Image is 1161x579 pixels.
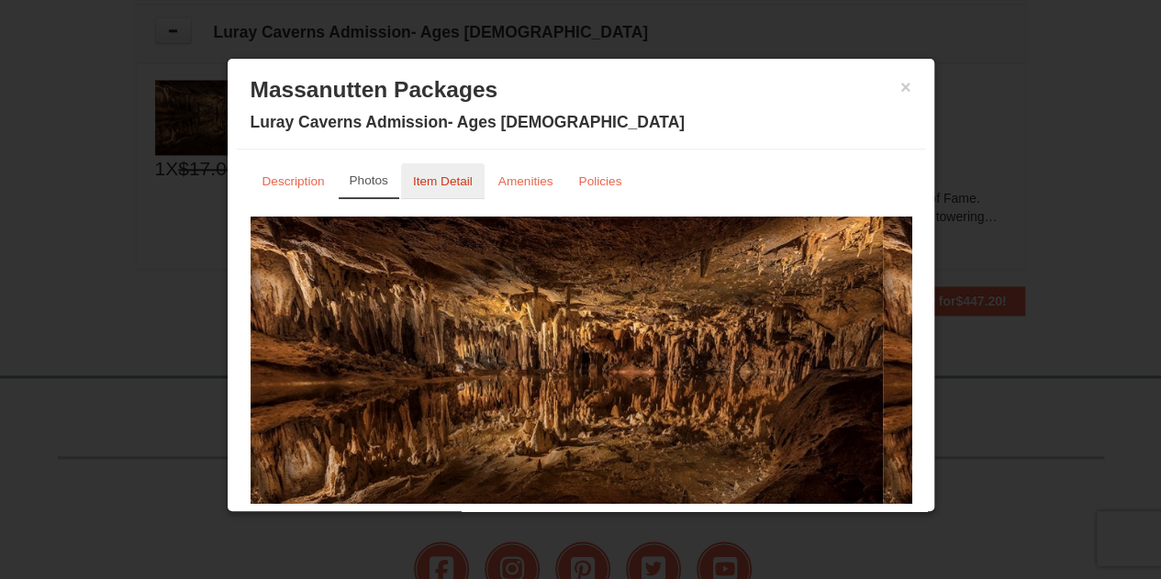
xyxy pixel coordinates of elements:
button: × [900,78,911,96]
small: Policies [578,174,621,188]
h4: Luray Caverns Admission- Ages [DEMOGRAPHIC_DATA] [251,113,911,131]
small: Amenities [498,174,553,188]
small: Description [262,174,325,188]
small: Item Detail [413,174,473,188]
small: Photos [350,173,388,187]
a: Amenities [486,163,565,199]
a: Policies [566,163,633,199]
img: 6619879-49-cfcc8d86.jpg [251,217,883,562]
a: Description [251,163,337,199]
a: Photos [339,163,399,199]
a: Item Detail [401,163,485,199]
h3: Massanutten Packages [251,76,911,104]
